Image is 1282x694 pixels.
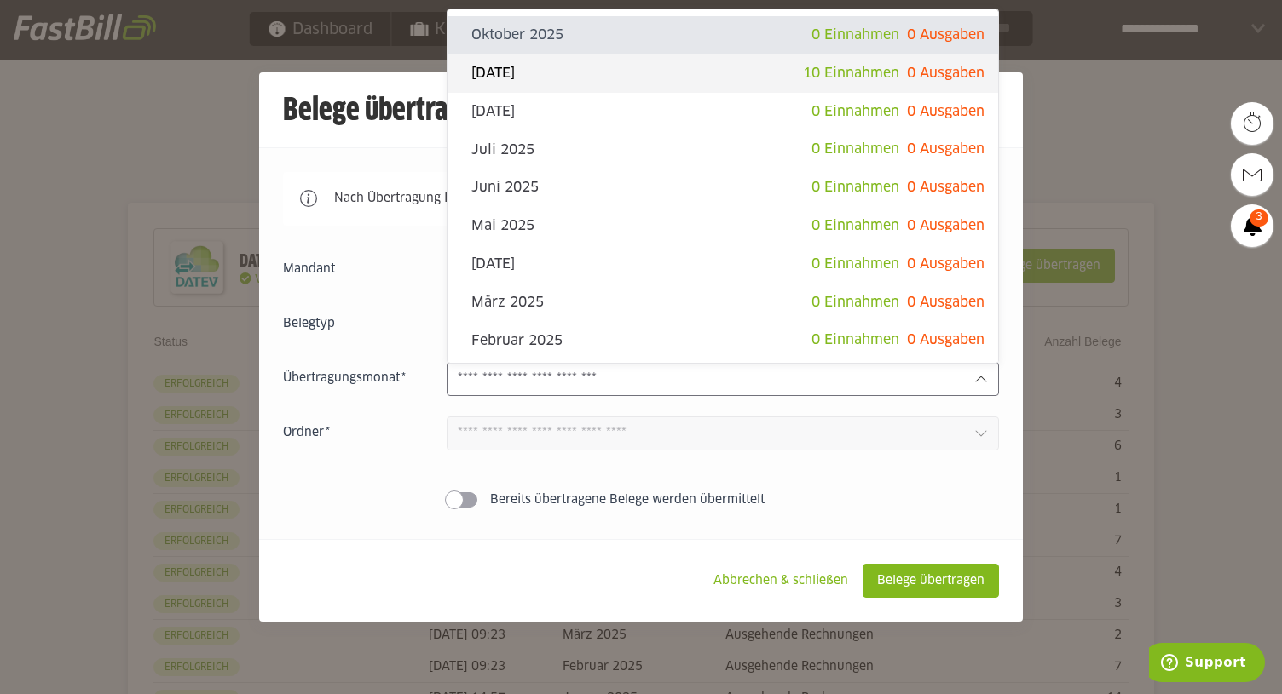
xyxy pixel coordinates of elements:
sl-option: [DATE] [448,245,998,284]
span: 0 Ausgaben [907,142,985,156]
span: 0 Ausgaben [907,257,985,271]
span: 0 Ausgaben [907,28,985,42]
span: 0 Einnahmen [811,105,899,118]
sl-option: Oktober 2025 [448,16,998,54]
sl-switch: Bereits übertragene Belege werden übermittelt [283,491,999,508]
span: 0 Einnahmen [811,181,899,194]
span: 0 Einnahmen [811,333,899,347]
span: 0 Einnahmen [811,142,899,156]
span: 3 [1250,209,1268,227]
sl-option: Januar 2025 [448,359,998,398]
sl-button: Belege übertragen [863,564,999,598]
span: 0 Ausgaben [907,66,985,80]
span: 0 Ausgaben [907,295,985,309]
sl-option: Mai 2025 [448,207,998,245]
span: 0 Ausgaben [907,181,985,194]
sl-option: [DATE] [448,93,998,131]
sl-option: Februar 2025 [448,321,998,359]
sl-option: Juli 2025 [448,130,998,169]
span: 0 Einnahmen [811,28,899,42]
span: 0 Einnahmen [811,295,899,309]
sl-option: [DATE] [448,54,998,93]
span: 0 Einnahmen [811,257,899,271]
span: 0 Ausgaben [907,219,985,232]
span: 0 Ausgaben [907,105,985,118]
a: 3 [1231,204,1273,247]
span: 0 Ausgaben [907,333,985,347]
iframe: Öffnet ein Widget, in dem Sie weitere Informationen finden [1149,643,1265,685]
span: 10 Einnahmen [803,66,899,80]
sl-button: Abbrechen & schließen [699,564,863,598]
span: 0 Einnahmen [811,219,899,232]
sl-option: März 2025 [448,284,998,322]
sl-option: Juni 2025 [448,169,998,207]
